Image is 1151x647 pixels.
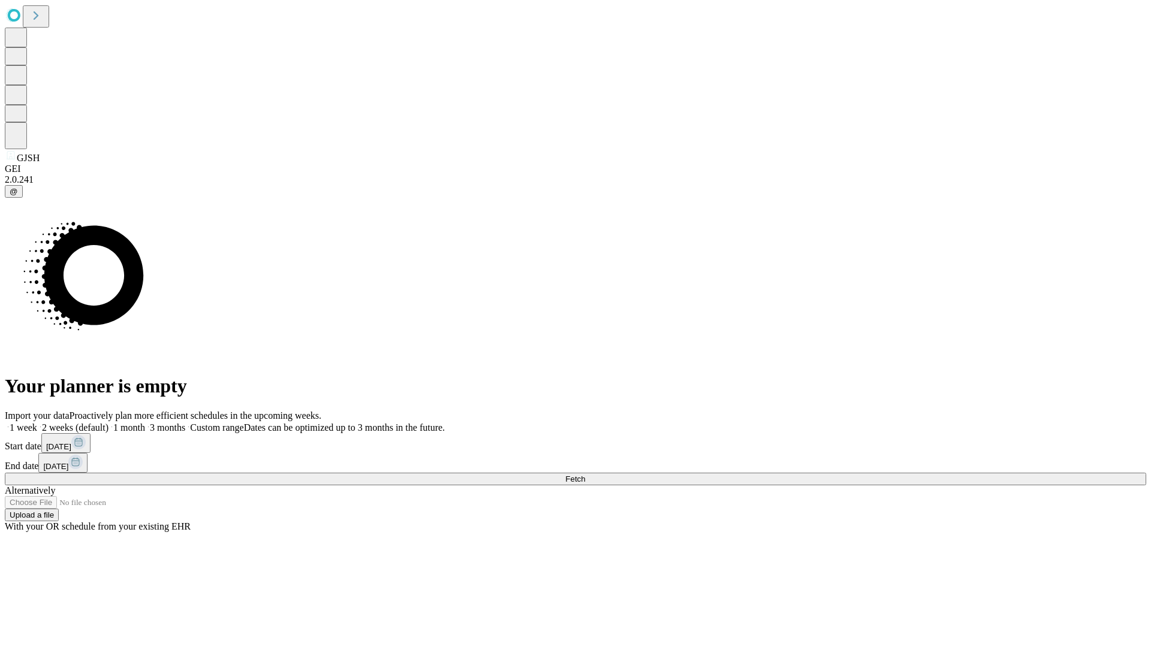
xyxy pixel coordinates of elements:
button: [DATE] [41,433,91,453]
div: 2.0.241 [5,174,1146,185]
span: Import your data [5,410,70,421]
div: End date [5,453,1146,473]
span: With your OR schedule from your existing EHR [5,521,191,531]
span: 2 weeks (default) [42,422,109,433]
span: Alternatively [5,485,55,495]
button: Upload a file [5,509,59,521]
span: Proactively plan more efficient schedules in the upcoming weeks. [70,410,321,421]
button: [DATE] [38,453,88,473]
button: Fetch [5,473,1146,485]
span: [DATE] [43,462,68,471]
div: GEI [5,164,1146,174]
span: Fetch [565,474,585,483]
button: @ [5,185,23,198]
span: Dates can be optimized up to 3 months in the future. [244,422,445,433]
h1: Your planner is empty [5,375,1146,397]
span: Custom range [190,422,243,433]
span: 3 months [150,422,185,433]
span: GJSH [17,153,40,163]
span: 1 month [113,422,145,433]
div: Start date [5,433,1146,453]
span: @ [10,187,18,196]
span: 1 week [10,422,37,433]
span: [DATE] [46,442,71,451]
